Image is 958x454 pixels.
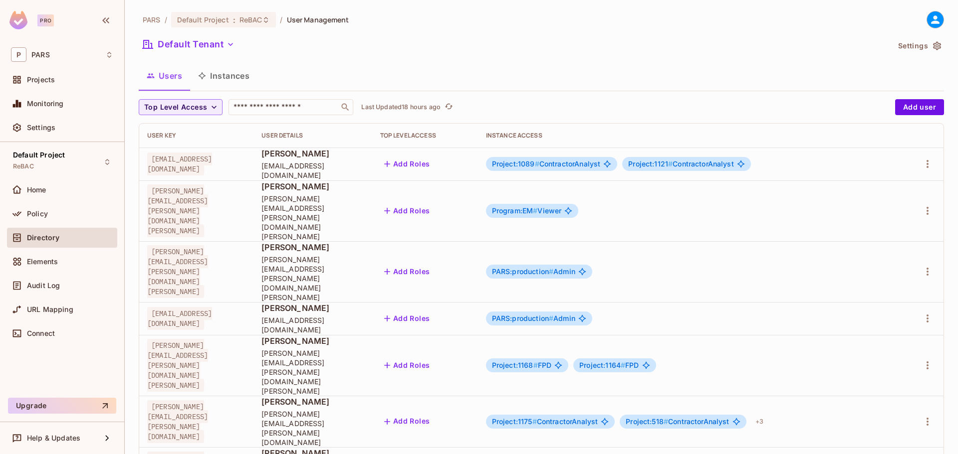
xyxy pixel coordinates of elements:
span: [PERSON_NAME][EMAIL_ADDRESS][PERSON_NAME][DOMAIN_NAME][PERSON_NAME] [261,255,364,302]
span: # [532,417,537,426]
button: Add Roles [380,203,434,219]
button: Add Roles [380,264,434,280]
span: # [533,206,537,215]
button: Users [139,63,190,88]
button: Upgrade [8,398,116,414]
span: Project:1175 [492,417,537,426]
span: FPD [492,361,551,369]
span: Viewer [492,207,562,215]
span: [PERSON_NAME] [261,148,364,159]
span: ReBAC [239,15,262,24]
span: [PERSON_NAME] [261,396,364,407]
span: User Management [287,15,349,24]
span: Directory [27,234,59,242]
span: Admin [492,268,575,276]
span: PARS:production [492,314,553,322]
span: Project:1089 [492,159,539,168]
span: Policy [27,210,48,218]
button: Instances [190,63,257,88]
span: ContractorAnalyst [628,160,734,168]
span: the active workspace [143,15,161,24]
span: Default Project [13,151,65,159]
div: Instance Access [486,132,891,140]
button: Top Level Access [139,99,223,115]
span: URL Mapping [27,305,73,313]
span: [PERSON_NAME][EMAIL_ADDRESS][PERSON_NAME][DOMAIN_NAME] [147,400,208,443]
div: User Details [261,132,364,140]
span: Click to refresh data [441,101,455,113]
button: Settings [894,38,944,54]
span: [PERSON_NAME] [261,335,364,346]
span: [PERSON_NAME][EMAIL_ADDRESS][PERSON_NAME][DOMAIN_NAME][PERSON_NAME] [147,339,208,392]
span: [PERSON_NAME][EMAIL_ADDRESS][PERSON_NAME][DOMAIN_NAME][PERSON_NAME] [261,348,364,396]
span: ContractorAnalyst [492,418,598,426]
span: [PERSON_NAME][EMAIL_ADDRESS][PERSON_NAME][DOMAIN_NAME][PERSON_NAME] [261,194,364,241]
div: User Key [147,132,245,140]
span: [PERSON_NAME] [261,303,364,313]
span: # [549,267,553,276]
button: Add Roles [380,310,434,326]
span: Workspace: PARS [31,51,50,59]
span: Elements [27,258,58,266]
span: [PERSON_NAME][EMAIL_ADDRESS][PERSON_NAME][DOMAIN_NAME][PERSON_NAME] [147,245,208,298]
span: # [535,159,539,168]
span: [PERSON_NAME][EMAIL_ADDRESS][PERSON_NAME][DOMAIN_NAME][PERSON_NAME] [147,184,208,237]
li: / [165,15,167,24]
span: # [668,159,673,168]
li: / [280,15,282,24]
span: [EMAIL_ADDRESS][DOMAIN_NAME] [261,315,364,334]
span: # [549,314,553,322]
span: Home [27,186,46,194]
span: Top Level Access [144,101,207,114]
span: Settings [27,124,55,132]
div: Pro [37,14,54,26]
span: Program:EM [492,206,538,215]
span: Default Project [177,15,229,24]
button: Add user [895,99,944,115]
button: Add Roles [380,156,434,172]
span: Projects [27,76,55,84]
span: Audit Log [27,282,60,290]
button: Default Tenant [139,36,239,52]
span: : [233,16,236,24]
span: Monitoring [27,100,64,108]
span: [PERSON_NAME] [261,242,364,253]
span: [EMAIL_ADDRESS][DOMAIN_NAME] [261,161,364,180]
span: ReBAC [13,162,34,170]
span: [EMAIL_ADDRESS][DOMAIN_NAME] [147,152,212,175]
span: # [533,361,538,369]
p: Last Updated 18 hours ago [361,103,441,111]
span: Project:1121 [628,159,673,168]
span: ContractorAnalyst [492,160,601,168]
span: Project:1168 [492,361,538,369]
span: FPD [579,361,639,369]
span: [PERSON_NAME] [261,181,364,192]
span: [EMAIL_ADDRESS][DOMAIN_NAME] [147,307,212,330]
img: SReyMgAAAABJRU5ErkJggg== [9,11,27,29]
span: Project:518 [626,417,668,426]
div: + 3 [751,414,767,430]
button: Add Roles [380,357,434,373]
span: [PERSON_NAME][EMAIL_ADDRESS][PERSON_NAME][DOMAIN_NAME] [261,409,364,447]
span: ContractorAnalyst [626,418,729,426]
span: # [664,417,668,426]
span: P [11,47,26,62]
button: refresh [443,101,455,113]
span: Help & Updates [27,434,80,442]
span: Connect [27,329,55,337]
span: Project:1164 [579,361,625,369]
span: # [621,361,625,369]
span: Admin [492,314,575,322]
div: Top Level Access [380,132,470,140]
button: Add Roles [380,414,434,430]
span: PARS:production [492,267,553,276]
span: refresh [445,102,453,112]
